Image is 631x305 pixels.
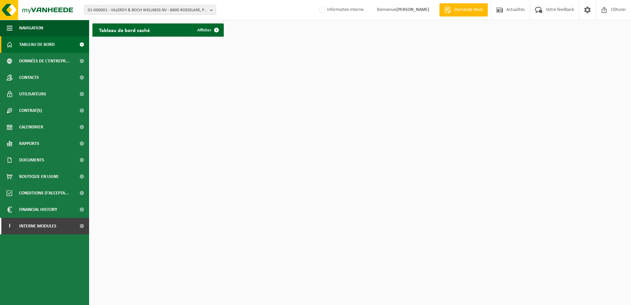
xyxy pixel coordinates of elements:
[192,23,223,37] a: Afficher
[19,185,69,201] span: Conditions d'accepta...
[19,119,43,135] span: Calendrier
[19,152,44,168] span: Documents
[19,135,39,152] span: Rapports
[19,102,42,119] span: Contrat(s)
[197,28,212,32] span: Afficher
[396,7,429,12] strong: [PERSON_NAME]
[318,5,364,15] label: Information interne
[19,86,46,102] span: Utilisateurs
[19,168,59,185] span: Boutique en ligne
[19,20,43,36] span: Navigation
[19,36,55,53] span: Tableau de bord
[92,23,156,36] h2: Tableau de bord caché
[19,53,70,69] span: Données de l'entrepr...
[19,69,39,86] span: Contacts
[7,218,13,234] span: I
[19,201,57,218] span: Financial History
[84,5,216,15] button: 01-000001 - VILLEROY & BOCH WELLNESS NV - 8800 ROESELARE, POPULIERSTRAAT 1
[88,5,207,15] span: 01-000001 - VILLEROY & BOCH WELLNESS NV - 8800 ROESELARE, POPULIERSTRAAT 1
[19,218,56,234] span: Interne modules
[439,3,488,17] a: Demande devis
[453,7,484,13] span: Demande devis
